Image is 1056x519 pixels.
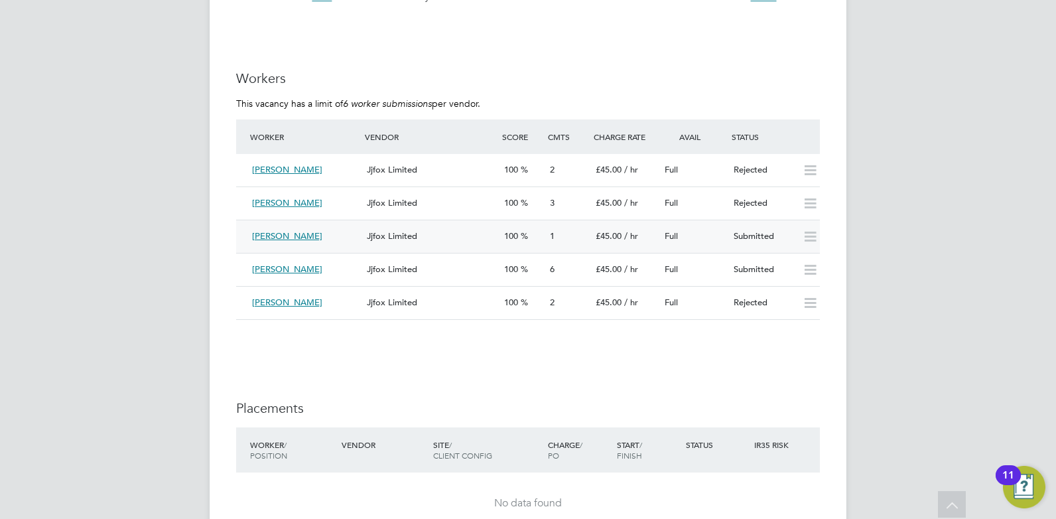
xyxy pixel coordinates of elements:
span: Full [665,297,678,308]
span: 100 [504,263,518,275]
div: Charge Rate [590,125,659,149]
span: [PERSON_NAME] [252,164,322,175]
span: / Finish [617,439,642,461]
div: 11 [1002,475,1014,492]
span: Full [665,263,678,275]
span: 3 [550,197,555,208]
div: Rejected [728,292,797,314]
span: Jjfox Limited [367,197,417,208]
span: Jjfox Limited [367,230,417,242]
div: Status [683,433,752,457]
div: Submitted [728,226,797,248]
div: Score [499,125,545,149]
span: Full [665,164,678,175]
span: / Position [250,439,287,461]
span: Full [665,230,678,242]
h3: Placements [236,400,820,417]
span: / hr [624,263,638,275]
div: Charge [545,433,614,467]
div: Vendor [338,433,430,457]
span: Jjfox Limited [367,263,417,275]
div: Submitted [728,259,797,281]
span: £45.00 [596,230,622,242]
em: 6 worker submissions [343,98,432,110]
span: Jjfox Limited [367,164,417,175]
span: 100 [504,164,518,175]
div: Rejected [728,159,797,181]
span: / PO [548,439,582,461]
span: [PERSON_NAME] [252,297,322,308]
div: Cmts [545,125,590,149]
span: / hr [624,230,638,242]
span: 6 [550,263,555,275]
span: [PERSON_NAME] [252,230,322,242]
span: / hr [624,297,638,308]
div: No data found [249,496,807,510]
div: Start [614,433,683,467]
h3: Workers [236,70,820,87]
span: / Client Config [433,439,492,461]
span: Full [665,197,678,208]
div: IR35 Risk [751,433,797,457]
span: [PERSON_NAME] [252,263,322,275]
span: £45.00 [596,197,622,208]
div: Rejected [728,192,797,214]
span: 100 [504,297,518,308]
span: / hr [624,164,638,175]
span: £45.00 [596,164,622,175]
div: Worker [247,125,362,149]
span: [PERSON_NAME] [252,197,322,208]
span: 100 [504,230,518,242]
div: Worker [247,433,338,467]
span: 1 [550,230,555,242]
span: 2 [550,164,555,175]
button: Open Resource Center, 11 new notifications [1003,466,1045,508]
div: Vendor [362,125,499,149]
div: Avail [659,125,728,149]
span: / hr [624,197,638,208]
span: 100 [504,197,518,208]
p: This vacancy has a limit of per vendor. [236,98,820,110]
span: £45.00 [596,263,622,275]
div: Site [430,433,545,467]
div: Status [728,125,820,149]
span: £45.00 [596,297,622,308]
span: 2 [550,297,555,308]
span: Jjfox Limited [367,297,417,308]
